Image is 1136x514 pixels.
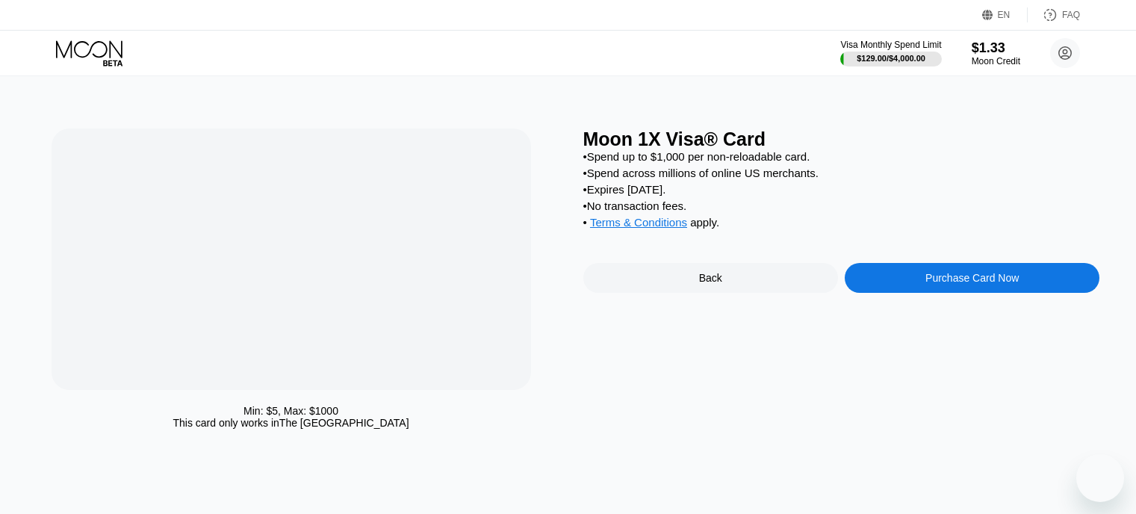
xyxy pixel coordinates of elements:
[583,183,1100,196] div: • Expires [DATE].
[972,40,1020,56] div: $1.33
[1076,454,1124,502] iframe: Button to launch messaging window, conversation in progress
[243,405,338,417] div: Min: $ 5 , Max: $ 1000
[583,167,1100,179] div: • Spend across millions of online US merchants.
[173,417,409,429] div: This card only works in The [GEOGRAPHIC_DATA]
[982,7,1028,22] div: EN
[840,40,941,50] div: Visa Monthly Spend Limit
[583,199,1100,212] div: • No transaction fees.
[998,10,1011,20] div: EN
[1028,7,1080,22] div: FAQ
[583,216,1100,232] div: • apply .
[972,56,1020,66] div: Moon Credit
[1062,10,1080,20] div: FAQ
[583,128,1100,150] div: Moon 1X Visa® Card
[972,40,1020,66] div: $1.33Moon Credit
[857,54,925,63] div: $129.00 / $4,000.00
[840,40,941,66] div: Visa Monthly Spend Limit$129.00/$4,000.00
[583,263,838,293] div: Back
[845,263,1099,293] div: Purchase Card Now
[583,150,1100,163] div: • Spend up to $1,000 per non-reloadable card.
[590,216,687,229] span: Terms & Conditions
[590,216,687,232] div: Terms & Conditions
[925,272,1019,284] div: Purchase Card Now
[699,272,722,284] div: Back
